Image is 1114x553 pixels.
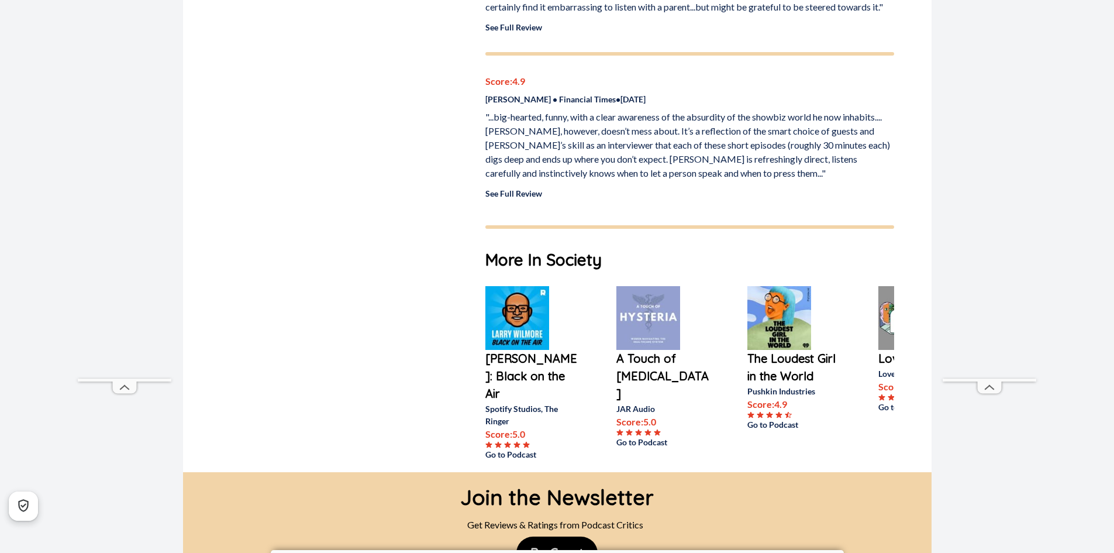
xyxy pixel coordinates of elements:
[747,350,841,385] a: The Loudest Girl in the World
[878,367,972,380] p: Love and Radio
[485,403,579,427] p: Spotify Studios, The Ringer
[616,286,680,350] img: A Touch of Hysteria
[485,427,579,441] p: Score: 5.0
[878,286,942,350] img: Love and Radio
[747,418,841,431] a: Go to Podcast
[616,415,710,429] p: Score: 5.0
[485,110,894,180] p: "...big-hearted, funny, with a clear awareness of the absurdity of the showbiz world he now inhab...
[747,385,841,397] p: Pushkin Industries
[485,448,579,461] a: Go to Podcast
[878,350,972,367] a: Love and Radio
[616,403,710,415] p: JAR Audio
[460,513,654,537] div: Get Reviews & Ratings from Podcast Critics
[485,22,542,32] a: See Full Review
[878,401,972,413] a: Go to Podcast
[485,350,579,403] a: [PERSON_NAME]: Black on the Air
[485,286,549,350] img: Larry Wilmore: Black on the Air
[747,397,841,411] p: Score: 4.9
[878,380,972,394] p: Score: 4.9
[485,188,542,198] a: See Full Review
[747,286,811,350] img: The Loudest Girl in the World
[485,248,894,272] h1: More In Society
[485,74,894,88] p: Score: 4.9
[78,28,171,379] iframe: Advertisement
[616,436,710,448] a: Go to Podcast
[616,350,710,403] a: A Touch of [MEDICAL_DATA]
[485,93,894,105] p: [PERSON_NAME] • Financial Times • [DATE]
[943,28,1036,379] iframe: Advertisement
[460,472,654,513] div: Join the Newsletter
